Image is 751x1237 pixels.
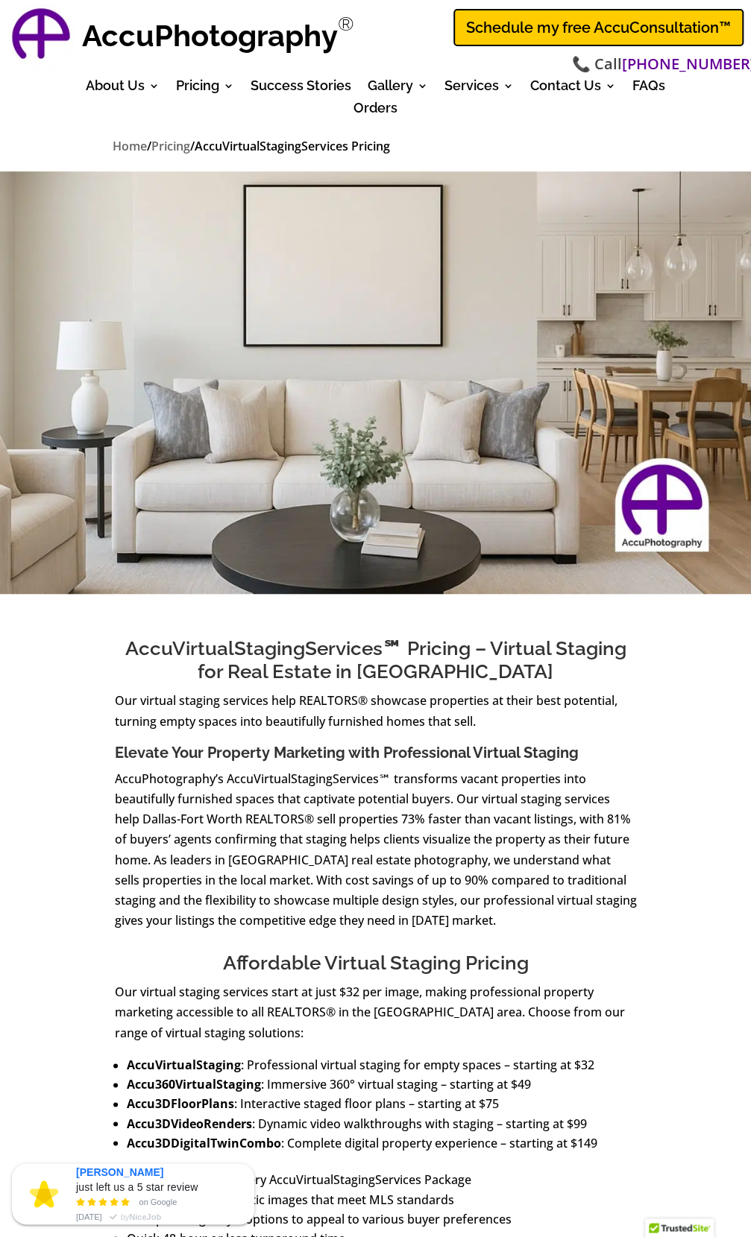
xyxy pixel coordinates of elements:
[76,1209,102,1224] span: [DATE]
[121,1209,161,1224] span: by
[115,769,637,931] p: AccuPhotography’s AccuVirtualStagingServices℠ transforms vacant properties into beautifully furni...
[353,103,398,119] a: Orders
[7,4,75,71] img: AccuPhotography
[190,138,195,154] span: /
[453,9,744,46] a: Schedule my free AccuConsultation™
[115,744,637,769] h2: Elevate Your Property Marketing with Professional Virtual Staging
[76,1197,132,1209] span: 
[127,1115,252,1131] strong: Accu3DVideoRenders
[127,1055,637,1075] li: : Professional virtual staging for empty spaces – starting at $32
[127,1057,241,1073] strong: AccuVirtualStaging
[129,1212,161,1221] strong: NiceJob
[444,80,514,97] a: Services
[368,80,428,97] a: Gallery
[127,1094,637,1113] li: : Interactive staged floor plans – starting at $75
[115,982,637,1055] p: Our virtual staging services start at just $32 per image, making professional property marketing ...
[127,1133,637,1152] li: : Complete digital property experience – starting at $149
[251,80,351,97] a: Success Stories
[127,1095,234,1112] strong: Accu3DFloorPlans
[82,18,338,53] strong: AccuPhotography
[127,1076,261,1092] strong: Accu360VirtualStaging
[76,1179,198,1194] span: just left us a 5 star review
[530,80,616,97] a: Contact Us
[30,1180,58,1207] img: engage-placeholder--review.png
[7,4,75,71] a: AccuPhotography Logo - Professional Real Estate Photography and Media Services in Dallas, Texas
[127,1134,281,1151] strong: Accu3DDigitalTwinCombo
[115,1169,637,1189] p: What’s Included with Every AccuVirtualStagingServices Package
[127,1189,637,1209] li: High-resolution, realistic images that meet MLS standards
[151,138,190,156] a: Pricing
[147,138,151,154] span: /
[113,136,639,156] nav: breadcrumbs
[115,691,637,743] p: Our virtual staging services help REALTORS® showcase properties at their best potential, turning ...
[195,138,390,154] span: AccuVirtualStagingServices Pricing
[223,952,529,974] span: Affordable Virtual Staging Pricing
[113,138,147,156] a: Home
[632,80,665,97] a: FAQs
[125,637,626,683] span: AccuVirtualStagingServices℠ Pricing – Virtual Staging for Real Estate in [GEOGRAPHIC_DATA]
[338,13,354,35] sup: Registered Trademark
[106,1210,121,1225] span: 
[127,1113,637,1133] li: : Dynamic video walkthroughs with staging – starting at $99
[139,1195,177,1207] span: on Google
[76,1164,163,1179] span: [PERSON_NAME]
[86,80,160,97] a: About Us
[127,1209,637,1228] li: Multiple design style options to appeal to various buyer preferences
[176,80,234,97] a: Pricing
[127,1075,637,1094] li: : Immersive 360° virtual staging – starting at $49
